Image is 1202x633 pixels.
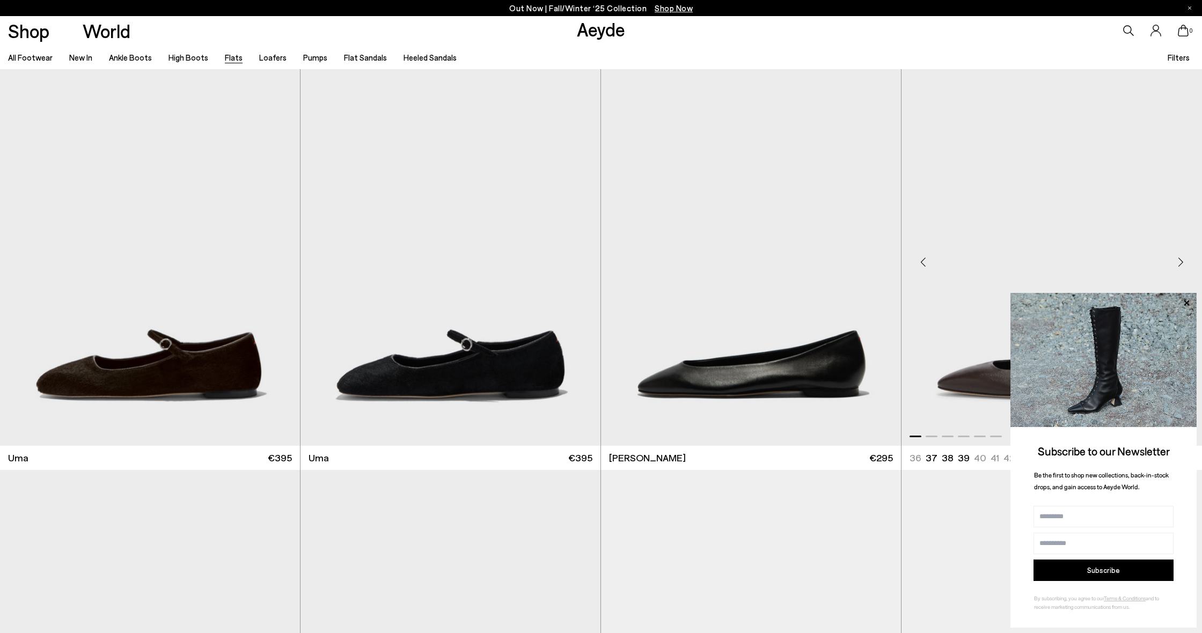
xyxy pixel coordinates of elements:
li: 39 [958,451,970,465]
a: Terms & Conditions [1104,595,1146,601]
a: 36 37 38 39 40 41 42 + €295 [901,446,1202,470]
div: 1 / 6 [601,69,901,446]
img: Ellie Almond-Toe Flats [901,69,1202,446]
a: Next slide Previous slide [901,69,1202,446]
span: [PERSON_NAME] [609,451,686,465]
a: Shop [8,21,49,40]
img: Ellie Almond-Toe Flats [601,69,901,446]
button: Subscribe [1034,560,1174,581]
span: €395 [268,451,292,465]
a: Flats [225,53,243,62]
a: Uma €395 [300,446,600,470]
span: Navigate to /collections/new-in [655,3,693,13]
div: Next slide [1164,246,1197,278]
a: Aeyde [577,18,625,40]
p: Out Now | Fall/Winter ‘25 Collection [509,2,693,15]
span: Uma [8,451,28,465]
a: High Boots [168,53,208,62]
span: Filters [1168,53,1190,62]
span: By subscribing, you agree to our [1034,595,1104,601]
div: 1 / 6 [901,69,1202,446]
a: New In [69,53,92,62]
a: All Footwear [8,53,53,62]
li: 38 [942,451,954,465]
a: Next slide Previous slide [300,69,600,446]
span: €395 [568,451,592,465]
span: Be the first to shop new collections, back-in-stock drops, and gain access to Aeyde World. [1034,471,1169,491]
a: Ankle Boots [109,53,152,62]
a: Heeled Sandals [404,53,457,62]
a: Loafers [259,53,287,62]
div: Previous slide [907,246,939,278]
div: 1 / 5 [300,69,600,446]
span: €295 [869,451,893,465]
span: Subscribe to our Newsletter [1038,444,1170,458]
a: 0 [1178,25,1189,36]
a: World [83,21,130,40]
img: 2a6287a1333c9a56320fd6e7b3c4a9a9.jpg [1010,293,1197,427]
span: Uma [309,451,329,465]
ul: variant [910,451,1012,465]
li: 37 [926,451,937,465]
img: Uma Ponyhair Flats [300,69,600,446]
a: [PERSON_NAME] €295 [601,446,901,470]
a: Pumps [303,53,327,62]
a: Next slide Previous slide [601,69,901,446]
a: Flat Sandals [344,53,387,62]
span: 0 [1189,28,1194,34]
